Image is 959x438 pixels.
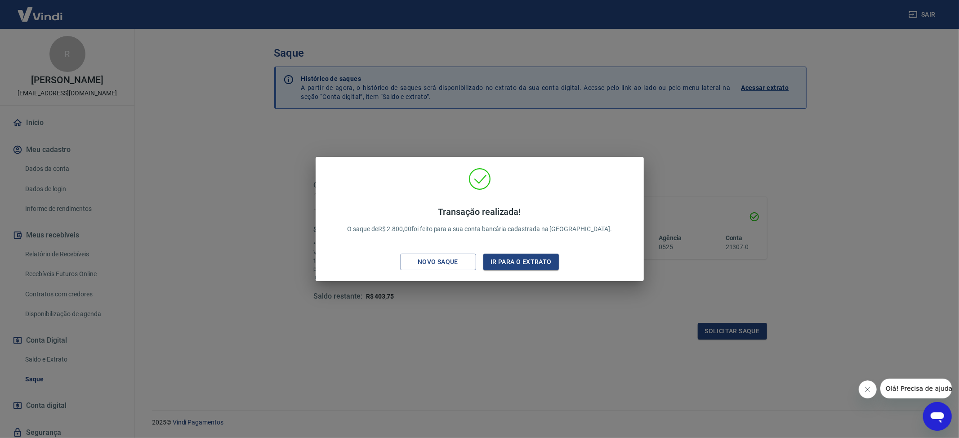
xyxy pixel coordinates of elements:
[347,206,612,234] p: O saque de R$ 2.800,00 foi feito para a sua conta bancária cadastrada na [GEOGRAPHIC_DATA].
[923,402,952,431] iframe: Botão para abrir a janela de mensagens
[347,206,612,217] h4: Transação realizada!
[5,6,76,13] span: Olá! Precisa de ajuda?
[400,254,476,270] button: Novo saque
[859,380,877,398] iframe: Fechar mensagem
[483,254,559,270] button: Ir para o extrato
[407,256,469,268] div: Novo saque
[880,379,952,398] iframe: Mensagem da empresa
